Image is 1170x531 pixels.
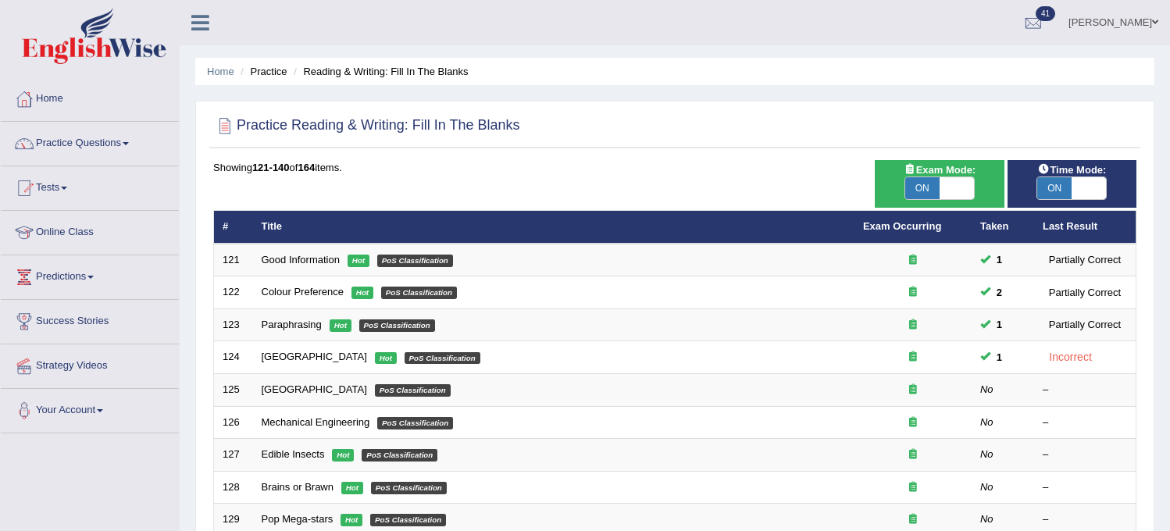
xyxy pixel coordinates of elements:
[974,177,1008,199] span: OFF
[290,64,468,79] li: Reading & Writing: Fill In The Blanks
[214,211,253,244] th: #
[1043,251,1127,268] div: Partially Correct
[863,350,963,365] div: Exam occurring question
[262,319,322,330] a: Paraphrasing
[1043,415,1127,430] div: –
[990,349,1008,365] span: You can still take this question
[863,512,963,527] div: Exam occurring question
[341,482,363,494] em: Hot
[980,383,993,395] em: No
[863,480,963,495] div: Exam occurring question
[1043,383,1127,397] div: –
[370,514,446,526] em: PoS Classification
[214,374,253,407] td: 125
[214,244,253,276] td: 121
[362,449,437,462] em: PoS Classification
[863,447,963,462] div: Exam occurring question
[262,351,367,362] a: [GEOGRAPHIC_DATA]
[214,276,253,309] td: 122
[371,482,447,494] em: PoS Classification
[990,284,1008,301] span: You can still take this question
[1037,177,1072,199] span: ON
[980,481,993,493] em: No
[375,384,451,397] em: PoS Classification
[262,383,367,395] a: [GEOGRAPHIC_DATA]
[1043,348,1098,366] div: Incorrect
[262,254,340,265] a: Good Information
[980,513,993,525] em: No
[1,166,179,205] a: Tests
[1043,447,1127,462] div: –
[341,514,362,526] em: Hot
[332,449,354,462] em: Hot
[1034,211,1136,244] th: Last Result
[381,287,457,299] em: PoS Classification
[1,389,179,428] a: Your Account
[863,220,941,232] a: Exam Occurring
[214,439,253,472] td: 127
[863,415,963,430] div: Exam occurring question
[863,383,963,397] div: Exam occurring question
[1,122,179,161] a: Practice Questions
[213,160,1136,175] div: Showing of items.
[972,211,1034,244] th: Taken
[405,352,480,365] em: PoS Classification
[262,448,325,460] a: Edible Insects
[863,318,963,333] div: Exam occurring question
[253,211,854,244] th: Title
[980,416,993,428] em: No
[1,300,179,339] a: Success Stories
[252,162,290,173] b: 121-140
[214,406,253,439] td: 126
[990,316,1008,333] span: You can still take this question
[237,64,287,79] li: Practice
[207,66,234,77] a: Home
[262,416,370,428] a: Mechanical Engineering
[298,162,315,173] b: 164
[1036,6,1055,21] span: 41
[377,417,453,429] em: PoS Classification
[213,114,520,137] h2: Practice Reading & Writing: Fill In The Blanks
[214,308,253,341] td: 123
[1043,480,1127,495] div: –
[348,255,369,267] em: Hot
[863,285,963,300] div: Exam occurring question
[375,352,397,365] em: Hot
[980,448,993,460] em: No
[1,344,179,383] a: Strategy Videos
[351,287,373,299] em: Hot
[875,160,1004,208] div: Show exams occurring in exams
[214,341,253,374] td: 124
[1043,284,1127,301] div: Partially Correct
[359,319,435,332] em: PoS Classification
[1,77,179,116] a: Home
[377,255,453,267] em: PoS Classification
[1031,162,1112,178] span: Time Mode:
[214,471,253,504] td: 128
[330,319,351,332] em: Hot
[262,286,344,298] a: Colour Preference
[1043,316,1127,333] div: Partially Correct
[897,162,982,178] span: Exam Mode:
[1,211,179,250] a: Online Class
[990,251,1008,268] span: You can still take this question
[262,481,334,493] a: Brains or Brawn
[1106,177,1140,199] span: OFF
[1043,512,1127,527] div: –
[262,513,334,525] a: Pop Mega-stars
[905,177,940,199] span: ON
[863,253,963,268] div: Exam occurring question
[1,255,179,294] a: Predictions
